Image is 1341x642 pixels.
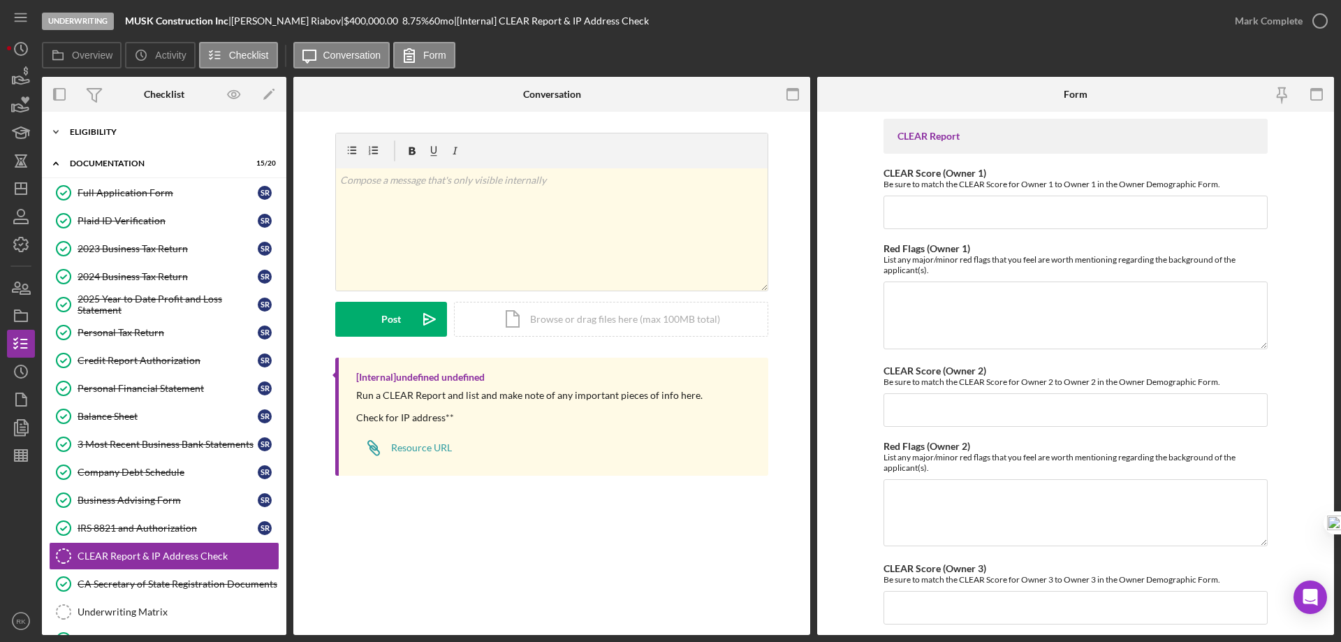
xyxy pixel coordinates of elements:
[49,430,279,458] a: 3 Most Recent Business Bank StatementsSR
[393,42,455,68] button: Form
[884,562,986,574] label: CLEAR Score (Owner 3)
[42,42,122,68] button: Overview
[155,50,186,61] label: Activity
[42,13,114,30] div: Underwriting
[258,186,272,200] div: S R
[229,50,269,61] label: Checklist
[293,42,390,68] button: Conversation
[49,263,279,291] a: 2024 Business Tax ReturnSR
[49,179,279,207] a: Full Application FormSR
[423,50,446,61] label: Form
[344,15,402,27] div: $400,000.00
[78,243,258,254] div: 2023 Business Tax Return
[49,235,279,263] a: 2023 Business Tax ReturnSR
[429,15,454,27] div: 60 mo
[258,242,272,256] div: S R
[258,521,272,535] div: S R
[258,214,272,228] div: S R
[884,452,1268,473] div: List any major/minor red flags that you feel are worth mentioning regarding the background of the...
[258,353,272,367] div: S R
[49,570,279,598] a: CA Secretary of State Registration Documents
[884,242,970,254] label: Red Flags (Owner 1)
[454,15,649,27] div: | [Internal] CLEAR Report & IP Address Check
[78,215,258,226] div: Plaid ID Verification
[523,89,581,100] div: Conversation
[323,50,381,61] label: Conversation
[258,465,272,479] div: S R
[125,15,231,27] div: |
[49,319,279,346] a: Personal Tax ReturnSR
[356,434,452,462] a: Resource URL
[78,293,258,316] div: 2025 Year to Date Profit and Loss Statement
[897,131,1254,142] div: CLEAR Report
[125,15,228,27] b: MUSK Construction Inc
[258,493,272,507] div: S R
[1294,581,1327,614] div: Open Intercom Messenger
[381,302,401,337] div: Post
[258,270,272,284] div: S R
[78,439,258,450] div: 3 Most Recent Business Bank Statements
[49,346,279,374] a: Credit Report AuthorizationSR
[49,207,279,235] a: Plaid ID VerificationSR
[251,159,276,168] div: 15 / 20
[49,542,279,570] a: CLEAR Report & IP Address Check
[78,523,258,534] div: IRS 8821 and Authorization
[78,550,279,562] div: CLEAR Report & IP Address Check
[78,411,258,422] div: Balance Sheet
[49,514,279,542] a: IRS 8821 and AuthorizationSR
[199,42,278,68] button: Checklist
[16,618,26,625] text: RK
[49,374,279,402] a: Personal Financial StatementSR
[78,606,279,618] div: Underwriting Matrix
[884,254,1268,275] div: List any major/minor red flags that you feel are worth mentioning regarding the background of the...
[258,381,272,395] div: S R
[884,179,1268,189] div: Be sure to match the CLEAR Score for Owner 1 to Owner 1 in the Owner Demographic Form.
[884,167,986,179] label: CLEAR Score (Owner 1)
[78,495,258,506] div: Business Advising Form
[78,355,258,366] div: Credit Report Authorization
[7,607,35,635] button: RK
[258,409,272,423] div: S R
[144,89,184,100] div: Checklist
[884,574,1268,585] div: Be sure to match the CLEAR Score for Owner 3 to Owner 3 in the Owner Demographic Form.
[884,377,1268,387] div: Be sure to match the CLEAR Score for Owner 2 to Owner 2 in the Owner Demographic Form.
[335,302,447,337] button: Post
[1221,7,1334,35] button: Mark Complete
[49,598,279,626] a: Underwriting Matrix
[49,458,279,486] a: Company Debt ScheduleSR
[78,187,258,198] div: Full Application Form
[70,128,269,136] div: Eligibility
[1064,89,1087,100] div: Form
[258,437,272,451] div: S R
[258,326,272,340] div: S R
[78,578,279,590] div: CA Secretary of State Registration Documents
[78,383,258,394] div: Personal Financial Statement
[391,442,452,453] div: Resource URL
[72,50,112,61] label: Overview
[356,390,703,423] div: Run a CLEAR Report and list and make note of any important pieces of info here. Check for IP addr...
[884,440,970,452] label: Red Flags (Owner 2)
[78,327,258,338] div: Personal Tax Return
[78,271,258,282] div: 2024 Business Tax Return
[402,15,429,27] div: 8.75 %
[49,402,279,430] a: Balance SheetSR
[1235,7,1303,35] div: Mark Complete
[258,298,272,312] div: S R
[49,486,279,514] a: Business Advising FormSR
[70,159,241,168] div: Documentation
[78,467,258,478] div: Company Debt Schedule
[231,15,344,27] div: [PERSON_NAME] Riabov |
[884,365,986,377] label: CLEAR Score (Owner 2)
[125,42,195,68] button: Activity
[356,372,485,383] div: [Internal] undefined undefined
[49,291,279,319] a: 2025 Year to Date Profit and Loss StatementSR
